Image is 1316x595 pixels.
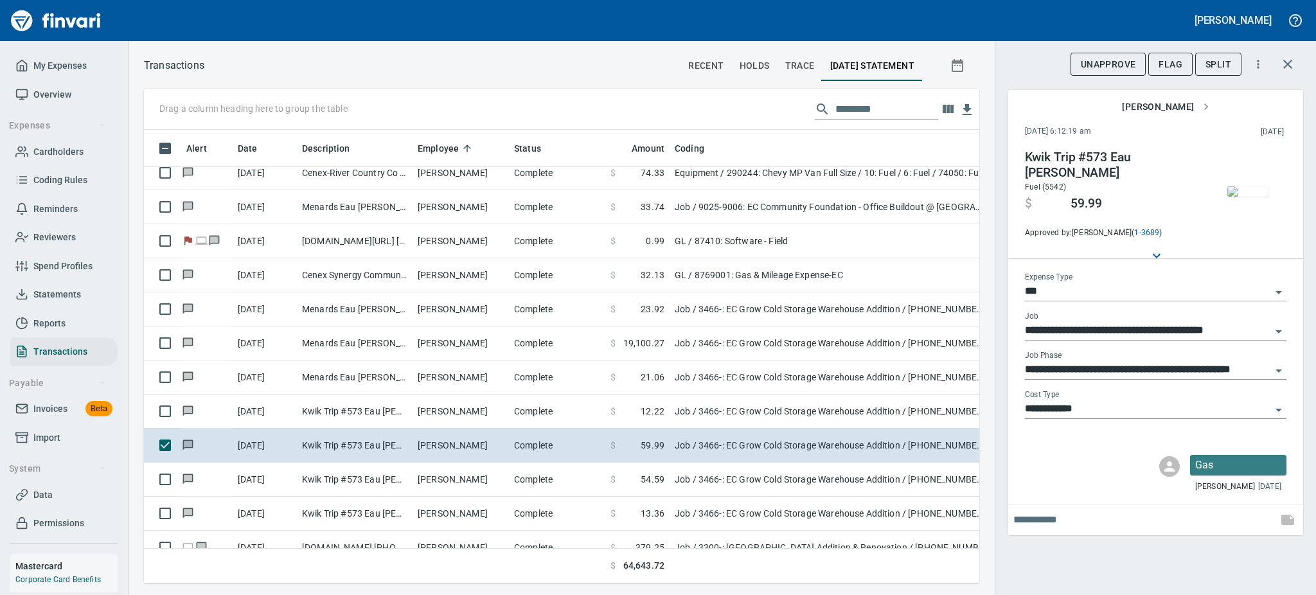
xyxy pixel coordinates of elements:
td: [DATE] [233,326,297,360]
span: Transactions [33,344,87,360]
span: Employee [418,141,459,156]
a: Statements [10,280,118,309]
span: 54.59 [641,473,664,486]
td: [PERSON_NAME] [413,224,509,258]
a: Cardholders [10,138,118,166]
span: Has messages [181,475,195,483]
label: Job [1025,313,1038,321]
button: Show transactions within a particular date range [938,50,979,81]
td: Menards Eau [PERSON_NAME] [PERSON_NAME] Eau [PERSON_NAME] [297,190,413,224]
span: Reviewers [33,229,76,245]
span: Has messages [181,339,195,347]
td: Menards Eau [PERSON_NAME] [PERSON_NAME] Eau [PERSON_NAME] [297,360,413,395]
span: Has messages [208,236,222,244]
td: Job / 9025-9006: EC Community Foundation - Office Buildout @ [GEOGRAPHIC_DATA] / [PHONE_NUMBER]: ... [670,190,991,224]
span: Alert [186,141,207,156]
span: Spend Profiles [33,258,93,274]
td: Job / 3466-: EC Grow Cold Storage Warehouse Addition / [PHONE_NUMBER]: Consumable CM/GC / 8: Indi... [670,326,991,360]
span: Import [33,430,60,446]
span: $ [610,405,616,418]
button: Open [1270,283,1288,301]
label: Job Phase [1025,352,1062,360]
a: Import [10,423,118,452]
button: Open [1270,323,1288,341]
td: Complete [509,531,605,565]
p: Drag a column heading here to group the table [159,102,348,115]
td: [DATE] [233,190,297,224]
button: Open [1270,401,1288,419]
td: Complete [509,326,605,360]
span: $ [610,473,616,486]
span: Date [238,141,274,156]
td: Complete [509,292,605,326]
span: 59.99 [641,439,664,452]
button: Open [1270,362,1288,380]
td: [PERSON_NAME] [413,429,509,463]
a: Reminders [10,195,118,224]
td: [DOMAIN_NAME][URL] [PHONE_NUMBER] [GEOGRAPHIC_DATA] [297,224,413,258]
button: Download Table [957,100,977,120]
span: Coding [675,141,721,156]
nav: breadcrumb [144,58,204,73]
span: Reminders [33,201,78,217]
span: This records your note into the expense. If you would like to send a message to an employee inste... [1272,504,1303,535]
span: Online transaction [181,543,195,551]
span: $ [610,337,616,350]
span: [DATE] Statement [830,58,914,74]
span: Permissions [33,515,84,531]
span: 33.74 [641,200,664,213]
span: $ [610,200,616,213]
td: Kwik Trip #573 Eau [PERSON_NAME] [297,463,413,497]
td: Kwik Trip #573 Eau [PERSON_NAME] [297,395,413,429]
a: Coding Rules [10,166,118,195]
a: My Expenses [10,51,118,80]
td: [DATE] [233,531,297,565]
span: 13.36 [641,507,664,520]
img: receipts%2Fmarketjohnson%2F2025-09-05%2FcKRq5RgkWaeAFblBOmCV2fLPA2s2__GW4odXJrkljO2SucYxNE_thumb.jpg [1227,186,1268,197]
span: Reports [33,315,66,332]
a: Finvari [8,5,104,36]
span: Has messages [181,509,195,517]
span: [DATE] 6:12:19 am [1025,125,1176,138]
span: Statements [33,287,81,303]
a: Permissions [10,509,118,538]
td: [PERSON_NAME] [413,360,509,395]
span: Cardholders [33,144,84,160]
span: 0.99 [646,235,664,247]
span: trace [785,58,815,74]
td: Complete [509,429,605,463]
td: Complete [509,224,605,258]
span: [DATE] [1176,126,1284,139]
td: Equipment / 290244: Chevy MP Van Full Size / 10: Fuel / 6: Fuel / 74050: Fuel & Lube Special Proj... [670,156,991,190]
span: Coding [675,141,704,156]
h4: Kwik Trip #573 Eau [PERSON_NAME] [1025,150,1200,181]
td: [DATE] [233,395,297,429]
span: Online transaction [195,236,208,244]
span: Split [1205,57,1231,73]
span: $ [610,507,616,520]
td: [PERSON_NAME] [413,531,509,565]
span: $ [610,235,616,247]
span: 64,643.72 [623,559,664,573]
span: Data [33,487,53,503]
button: Split [1195,53,1241,76]
a: Reports [10,309,118,338]
a: Reviewers [10,223,118,252]
p: Gas [1195,457,1281,473]
span: Has messages [181,373,195,381]
span: 12.22 [641,405,664,418]
td: Cenex Synergy Communit Menomonie WI [297,258,413,292]
td: Job / 3466-: EC Grow Cold Storage Warehouse Addition / [PHONE_NUMBER]: Consumable CM/GC / 8: Indi... [670,360,991,395]
span: $ [610,559,616,573]
span: Flagged [181,236,195,244]
button: Choose columns to display [938,100,957,119]
a: 1-3689 [1134,228,1159,237]
td: [PERSON_NAME] [413,326,509,360]
td: Job / 3466-: EC Grow Cold Storage Warehouse Addition / [PHONE_NUMBER]: Fuel for General Condition... [670,463,991,497]
a: Spend Profiles [10,252,118,281]
td: Kwik Trip #573 Eau [PERSON_NAME] [297,429,413,463]
td: Job / 3466-: EC Grow Cold Storage Warehouse Addition / [PHONE_NUMBER]: Consumable CM/GC / 8: Indi... [670,395,991,429]
span: 21.06 [641,371,664,384]
span: Fuel (5542) [1025,182,1066,191]
a: InvoicesBeta [10,395,118,423]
